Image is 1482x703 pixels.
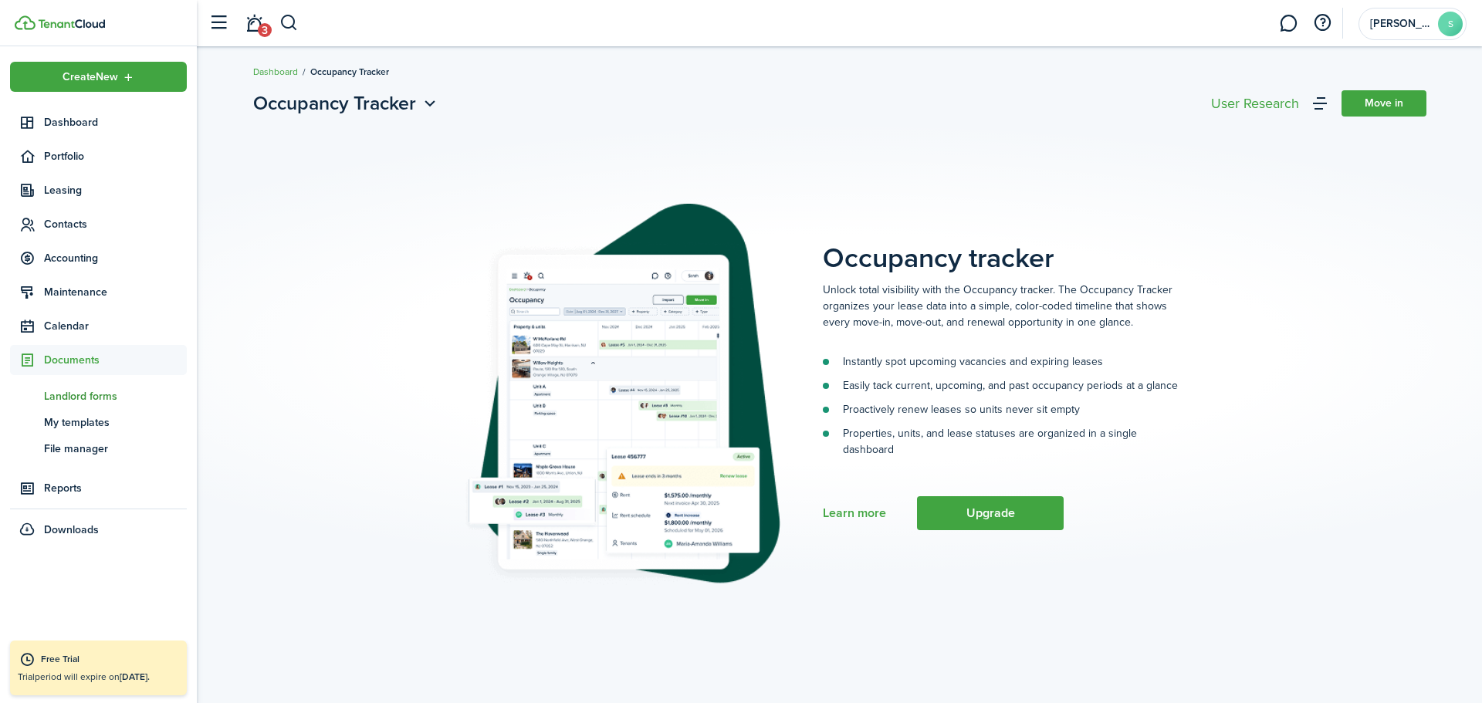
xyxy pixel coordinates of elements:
span: Calendar [44,318,187,334]
b: [DATE]. [120,670,150,684]
span: File manager [44,441,187,457]
a: Dashboard [10,107,187,137]
span: Accounting [44,250,187,266]
button: Upgrade [917,496,1064,530]
img: TenantCloud [38,19,105,29]
span: Portfolio [44,148,187,164]
button: Occupancy Tracker [253,90,440,117]
img: TenantCloud [15,15,36,30]
span: Leasing [44,182,187,198]
a: Notifications [239,4,269,43]
button: Open resource center [1309,10,1335,36]
a: Move in [1342,90,1426,117]
span: 3 [258,23,272,37]
li: Properties, units, and lease statuses are organized in a single dashboard [823,425,1178,458]
span: My templates [44,414,187,431]
a: Dashboard [253,65,298,79]
avatar-text: S [1438,12,1463,36]
a: Learn more [823,506,886,520]
span: period will expire on [35,670,150,684]
a: Free TrialTrialperiod will expire on[DATE]. [10,640,187,695]
span: Maintenance [44,284,187,300]
button: Open sidebar [204,8,233,38]
a: Reports [10,473,187,503]
button: Open menu [253,90,440,117]
div: User Research [1211,96,1299,110]
a: File manager [10,435,187,461]
span: Steven [1370,19,1432,29]
button: User Research [1207,93,1303,114]
div: Free Trial [41,652,179,668]
p: Trial [18,670,179,684]
span: Reports [44,480,187,496]
a: Landlord forms [10,383,187,409]
span: Dashboard [44,114,187,130]
a: Messaging [1274,4,1303,43]
placeholder-page-title: Occupancy tracker [823,204,1426,274]
button: Open menu [10,62,187,92]
span: Occupancy Tracker [253,90,416,117]
a: My templates [10,409,187,435]
span: Create New [63,72,118,83]
button: Search [279,10,299,36]
li: Proactively renew leases so units never sit empty [823,401,1178,417]
li: Easily tack current, upcoming, and past occupancy periods at a glance [823,377,1178,394]
p: Unlock total visibility with the Occupancy tracker. The Occupancy Tracker organizes your lease da... [823,282,1178,330]
span: Contacts [44,216,187,232]
li: Instantly spot upcoming vacancies and expiring leases [823,353,1178,370]
span: Occupancy Tracker [310,65,389,79]
img: Subscription stub [464,204,780,586]
span: Documents [44,352,187,368]
span: Landlord forms [44,388,187,404]
span: Downloads [44,522,99,538]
